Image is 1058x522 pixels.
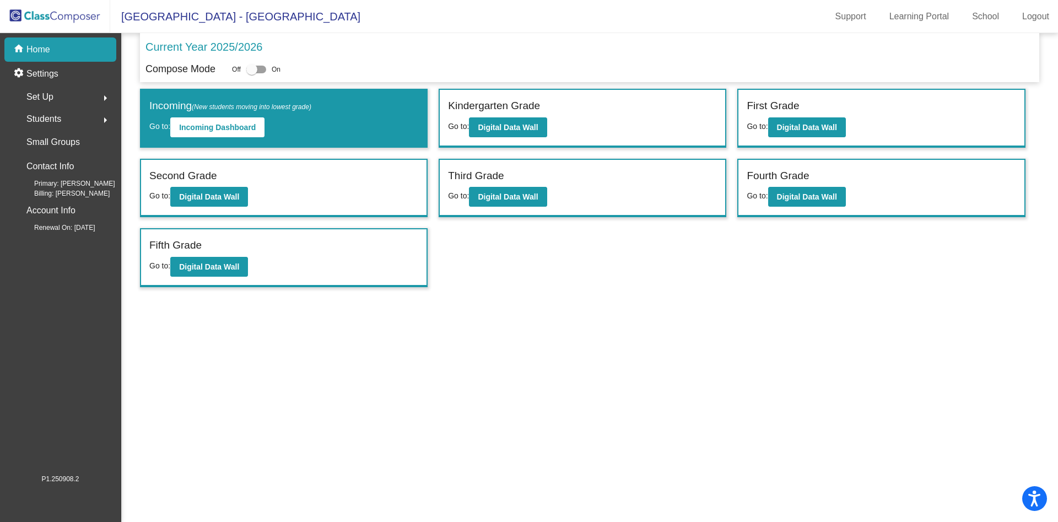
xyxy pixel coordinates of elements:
p: Home [26,43,50,56]
a: Logout [1013,8,1058,25]
span: Go to: [149,191,170,200]
button: Digital Data Wall [768,117,846,137]
button: Digital Data Wall [170,187,248,207]
span: Go to: [747,122,768,131]
a: Support [827,8,875,25]
mat-icon: arrow_right [99,92,112,105]
span: Go to: [149,261,170,270]
b: Digital Data Wall [478,192,538,201]
label: Second Grade [149,168,217,184]
mat-icon: home [13,43,26,56]
span: Go to: [149,122,170,131]
a: School [963,8,1008,25]
b: Digital Data Wall [478,123,538,132]
button: Digital Data Wall [469,187,547,207]
span: Go to: [448,191,469,200]
button: Incoming Dashboard [170,117,264,137]
label: Incoming [149,98,311,114]
mat-icon: arrow_right [99,114,112,127]
b: Digital Data Wall [179,262,239,271]
span: [GEOGRAPHIC_DATA] - [GEOGRAPHIC_DATA] [110,8,360,25]
span: Off [232,64,241,74]
span: Renewal On: [DATE] [17,223,95,233]
span: Go to: [448,122,469,131]
b: Digital Data Wall [777,192,837,201]
mat-icon: settings [13,67,26,80]
p: Settings [26,67,58,80]
label: Kindergarten Grade [448,98,540,114]
p: Contact Info [26,159,74,174]
label: Third Grade [448,168,504,184]
p: Compose Mode [145,62,215,77]
button: Digital Data Wall [170,257,248,277]
button: Digital Data Wall [768,187,846,207]
label: Fourth Grade [747,168,809,184]
b: Incoming Dashboard [179,123,256,132]
span: On [272,64,280,74]
p: Current Year 2025/2026 [145,39,262,55]
a: Learning Portal [881,8,958,25]
span: Billing: [PERSON_NAME] [17,189,110,198]
label: First Grade [747,98,799,114]
span: Students [26,111,61,127]
span: Set Up [26,89,53,105]
span: Go to: [747,191,768,200]
span: Primary: [PERSON_NAME] [17,179,115,189]
label: Fifth Grade [149,238,202,254]
b: Digital Data Wall [777,123,837,132]
button: Digital Data Wall [469,117,547,137]
p: Account Info [26,203,75,218]
span: (New students moving into lowest grade) [192,103,311,111]
b: Digital Data Wall [179,192,239,201]
p: Small Groups [26,134,80,150]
